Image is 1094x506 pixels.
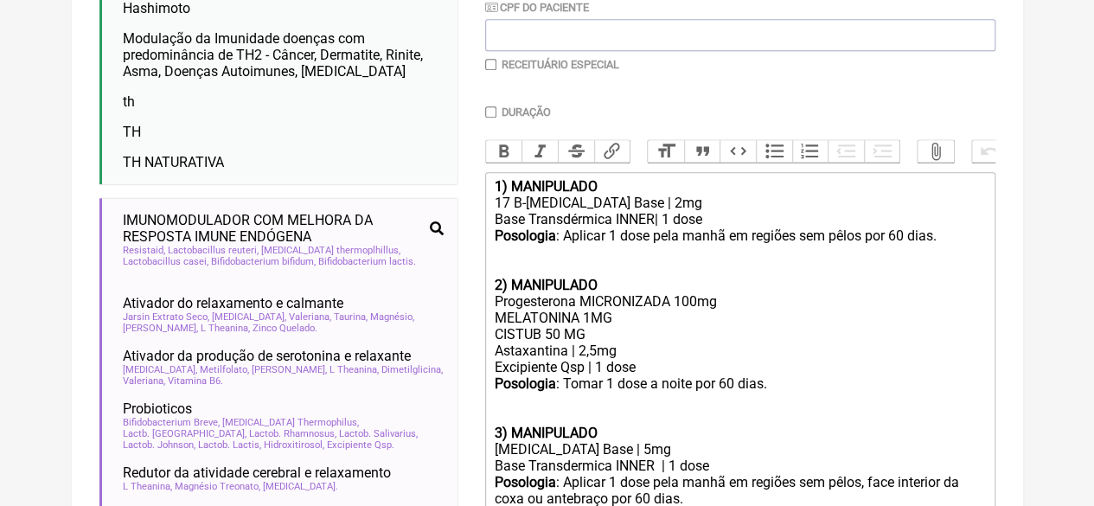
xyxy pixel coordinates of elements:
span: Lactob. Lactis [198,439,261,451]
button: Link [594,140,630,163]
label: Receituário Especial [502,58,619,71]
span: Hidroxitirosol [264,439,324,451]
span: Ativador do relaxamento e calmante [123,295,343,311]
span: [MEDICAL_DATA] Thermophilus [222,417,359,428]
span: Lactob. Johnson [123,439,195,451]
button: Strikethrough [558,140,594,163]
label: Duração [502,106,551,118]
button: Bold [486,140,522,163]
span: Lactb. [GEOGRAPHIC_DATA] [123,428,246,439]
span: Metilfolato [200,364,249,375]
span: TH NATURATIVA [123,154,224,170]
span: Dimetilglicina [381,364,443,375]
strong: Posologia [494,227,555,244]
strong: Posologia [494,375,555,392]
span: Bifidobacterium lactis [318,256,416,267]
button: Quote [684,140,720,163]
span: Modulação da Imunidade doenças com predominância de TH2 - Câncer, Dermatite, Rinite, Asma, Doença... [123,30,423,80]
span: [PERSON_NAME] [252,364,327,375]
span: [MEDICAL_DATA] [212,311,286,323]
span: Magnésio [370,311,414,323]
span: Taurina [334,311,368,323]
strong: 1) MANIPULADO [494,178,597,195]
button: Increase Level [864,140,900,163]
button: Heading [648,140,684,163]
span: IMUNOMODULADOR COM MELHORA DA RESPOSTA IMUNE ENDÓGENA [123,212,423,245]
span: Resistaid [123,245,165,256]
span: L Theanina [329,364,379,375]
span: Valeriana [123,375,165,387]
button: Italic [521,140,558,163]
span: Redutor da atividade cerebral e relaxamento [123,464,391,481]
span: [MEDICAL_DATA] [263,481,338,492]
span: Zinco Quelado [253,323,317,334]
span: TH [123,124,141,140]
span: L Theanina [123,481,172,492]
span: [MEDICAL_DATA] [123,364,197,375]
span: Ativador da produção de serotonina e relaxante [123,348,411,364]
button: Decrease Level [828,140,864,163]
div: Excipiente Qsp | 1 dose [494,359,985,375]
strong: 2) MANIPULADO [494,277,597,293]
div: : Tomar 1 dose a noite por 60 dias. [494,375,985,425]
span: [PERSON_NAME] [123,323,198,334]
span: Lactob. Salivarius [339,428,418,439]
button: Code [720,140,756,163]
span: Jarsin Extrato Seco [123,311,209,323]
span: Lactobacillus casei [123,256,208,267]
span: Bifidobacterium bifidum [211,256,316,267]
button: Numbers [792,140,828,163]
span: Magnésio Treonato [175,481,260,492]
div: Base Transdérmica INNER| 1 dose [494,211,985,227]
div: Base Transdermica INNER | 1 dose [494,458,985,474]
button: Attach Files [918,140,954,163]
button: Undo [972,140,1008,163]
span: L Theanina [201,323,250,334]
span: [MEDICAL_DATA] thermoplhillus [261,245,400,256]
div: 17 B-[MEDICAL_DATA] Base | 2mg [494,195,985,211]
span: Excipiente Qsp [327,439,394,451]
label: CPF do Paciente [485,1,589,14]
span: Lactobacillus reuteri [168,245,259,256]
strong: 3) MANIPULADO [494,425,597,441]
div: [MEDICAL_DATA] Base | 5mg [494,441,985,458]
div: : Aplicar 1 dose pela manhã em regiões sem pêlos por 60 dias. [494,227,985,277]
span: Vitamina B6 [168,375,223,387]
strong: Posologia [494,474,555,490]
button: Bullets [756,140,792,163]
span: Lactob. Rhamnosus [249,428,336,439]
span: Probioticos [123,400,192,417]
span: Bifidobacterium Breve [123,417,220,428]
div: Progesterona MICRONIZADA 100mg MELATONINA 1MG CISTUB 50 MG Astaxantina | 2,5mg [494,293,985,359]
span: Valeriana [289,311,331,323]
span: th [123,93,135,110]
